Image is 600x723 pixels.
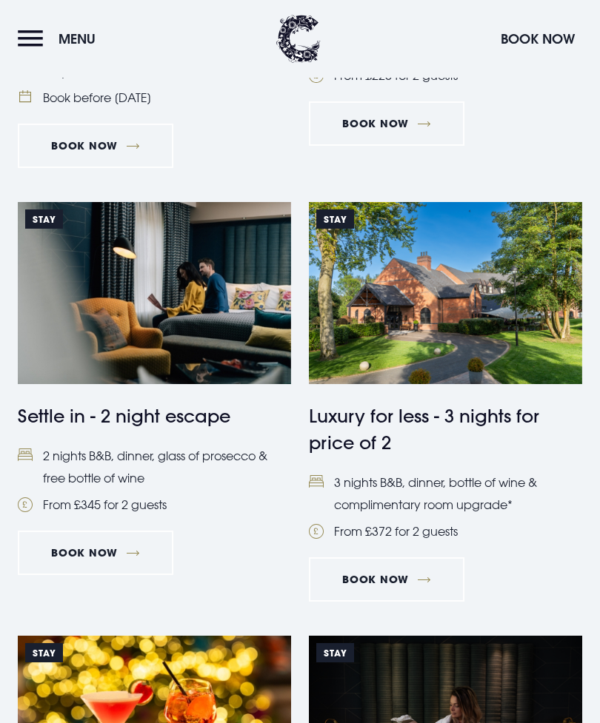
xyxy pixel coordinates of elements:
[18,448,33,461] img: Bed
[59,30,96,47] span: Menu
[316,643,354,662] span: Stay
[316,209,354,229] span: Stay
[309,64,582,87] li: From £220 for 2 guests
[309,101,464,146] a: Book Now
[18,38,291,83] li: We’ll donate £10 to Action Mental Health on your behalf
[309,202,582,384] img: https://clandeboyelodge.s3-assets.com/offer-thumbnails/Luxury-for-less-special-offer.png
[309,202,582,542] a: Stay https://clandeboyelodge.s3-assets.com/offer-thumbnails/Luxury-for-less-special-offer.png Lux...
[309,475,324,488] img: Bed
[309,520,582,542] li: From £372 for 2 guests
[25,209,63,229] span: Stay
[276,15,321,63] img: Clandeboye Lodge
[18,87,291,109] li: Book before [DATE]
[25,643,63,662] span: Stay
[309,524,324,539] img: Pound Coin
[18,497,33,512] img: Pound Coin
[18,403,291,429] h4: Settle in - 2 night escape
[18,124,173,168] a: Book now
[309,403,582,456] h4: Luxury for less - 3 nights for price of 2
[309,471,582,517] li: 3 nights B&B, dinner, bottle of wine & complimentary room upgrade*
[493,23,582,55] button: Book Now
[18,494,291,516] li: From £345 for 2 guests
[309,557,464,602] a: Book Now
[18,202,291,384] img: https://clandeboyelodge.s3-assets.com/offer-thumbnails/Settle-In-464x309.jpg
[18,445,291,490] li: 2 nights B&B, dinner, glass of prosecco & free bottle of wine
[18,531,173,575] a: Book Now
[19,90,31,103] img: Gold calendar
[18,202,291,516] a: Stay https://clandeboyelodge.s3-assets.com/offer-thumbnails/Settle-In-464x309.jpg Settle in - 2 n...
[18,23,103,55] button: Menu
